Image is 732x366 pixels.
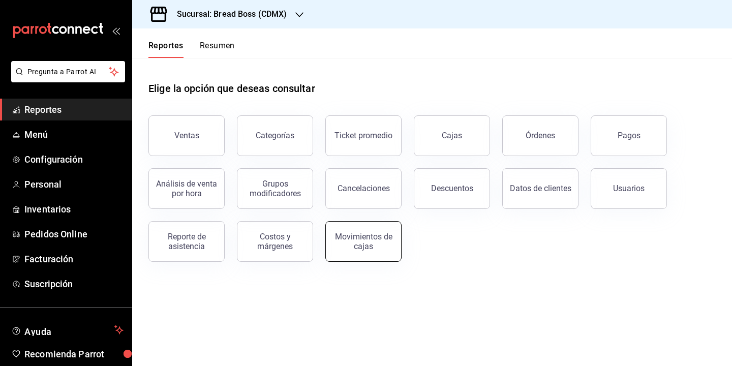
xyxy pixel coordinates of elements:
[237,168,313,209] button: Grupos modificadores
[325,221,402,262] button: Movimientos de cajas
[11,61,125,82] button: Pregunta a Parrot AI
[27,67,109,77] span: Pregunta a Parrot AI
[442,130,463,142] div: Cajas
[155,232,218,251] div: Reporte de asistencia
[112,26,120,35] button: open_drawer_menu
[325,115,402,156] button: Ticket promedio
[200,41,235,58] button: Resumen
[148,221,225,262] button: Reporte de asistencia
[7,74,125,84] a: Pregunta a Parrot AI
[334,131,392,140] div: Ticket promedio
[243,179,307,198] div: Grupos modificadores
[24,324,110,336] span: Ayuda
[24,277,124,291] span: Suscripción
[256,131,294,140] div: Categorías
[24,252,124,266] span: Facturación
[24,128,124,141] span: Menú
[332,232,395,251] div: Movimientos de cajas
[526,131,555,140] div: Órdenes
[148,41,235,58] div: navigation tabs
[591,115,667,156] button: Pagos
[148,168,225,209] button: Análisis de venta por hora
[148,115,225,156] button: Ventas
[237,115,313,156] button: Categorías
[613,184,645,193] div: Usuarios
[24,152,124,166] span: Configuración
[502,168,578,209] button: Datos de clientes
[618,131,640,140] div: Pagos
[174,131,199,140] div: Ventas
[148,41,184,58] button: Reportes
[237,221,313,262] button: Costos y márgenes
[414,168,490,209] button: Descuentos
[169,8,287,20] h3: Sucursal: Bread Boss (CDMX)
[24,177,124,191] span: Personal
[591,168,667,209] button: Usuarios
[510,184,571,193] div: Datos de clientes
[155,179,218,198] div: Análisis de venta por hora
[338,184,390,193] div: Cancelaciones
[243,232,307,251] div: Costos y márgenes
[24,227,124,241] span: Pedidos Online
[24,347,124,361] span: Recomienda Parrot
[325,168,402,209] button: Cancelaciones
[24,103,124,116] span: Reportes
[502,115,578,156] button: Órdenes
[24,202,124,216] span: Inventarios
[148,81,315,96] h1: Elige la opción que deseas consultar
[431,184,473,193] div: Descuentos
[414,115,490,156] a: Cajas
